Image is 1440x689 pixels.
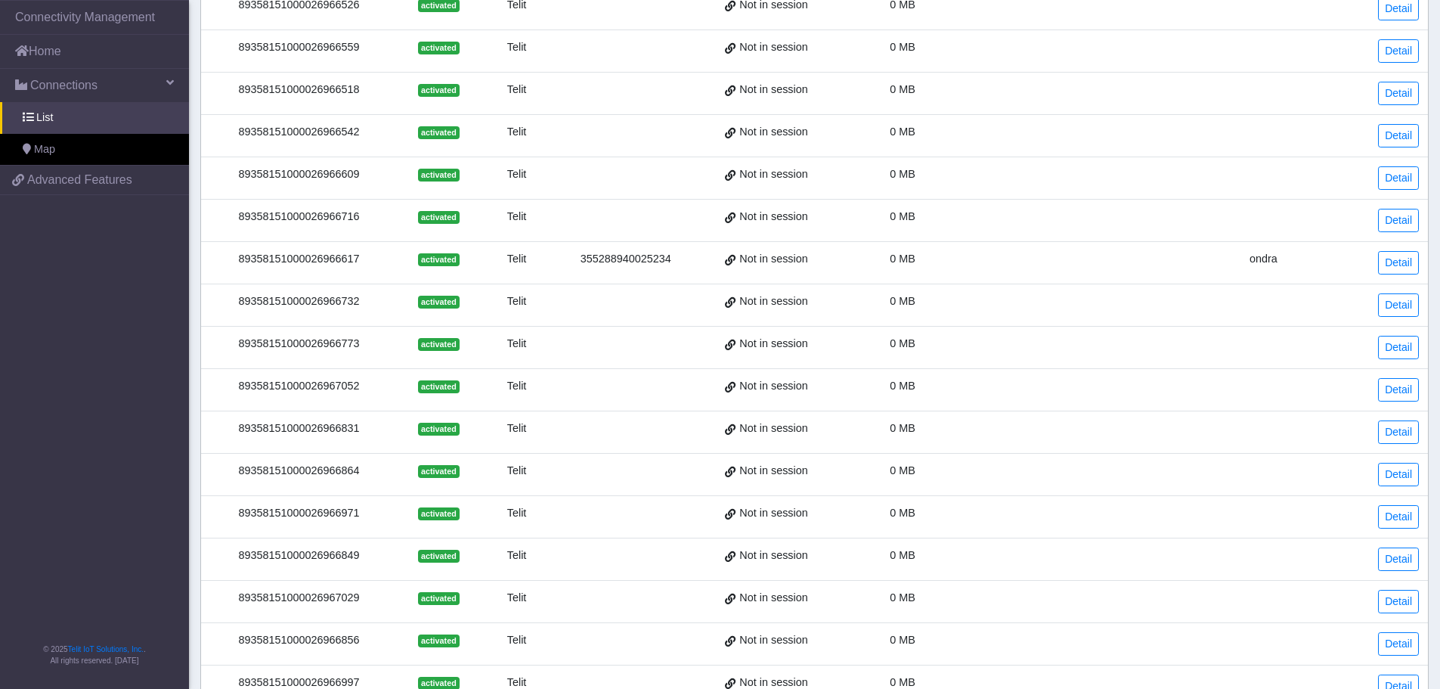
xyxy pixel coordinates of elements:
span: 0 MB [890,337,915,349]
span: 0 MB [890,634,915,646]
a: Detail [1378,336,1419,359]
span: 0 MB [890,591,915,604]
div: 89358151000026966518 [210,82,388,98]
a: Detail [1378,463,1419,486]
span: Map [34,141,55,158]
span: 0 MB [890,507,915,519]
a: Detail [1378,293,1419,317]
span: Not in session [739,39,807,56]
a: Detail [1378,421,1419,444]
div: Telit [490,209,543,225]
span: List [36,110,53,126]
span: activated [418,338,460,350]
div: Telit [490,378,543,395]
span: Not in session [739,209,807,225]
div: Telit [490,293,543,310]
span: activated [418,465,460,477]
div: 89358151000026966849 [210,548,388,564]
div: 89358151000026966559 [210,39,388,56]
div: 89358151000026966542 [210,124,388,141]
span: 0 MB [890,549,915,561]
span: 0 MB [890,168,915,180]
a: Detail [1378,378,1419,402]
span: activated [418,507,460,520]
div: 89358151000026966716 [210,209,388,225]
span: activated [418,592,460,604]
div: Telit [490,251,543,268]
div: 89358151000026967029 [210,590,388,607]
div: Telit [490,39,543,56]
div: Telit [490,590,543,607]
div: Telit [490,505,543,522]
span: activated [418,423,460,435]
span: activated [418,635,460,647]
a: Detail [1378,124,1419,147]
span: 0 MB [890,126,915,138]
span: 0 MB [890,295,915,307]
div: 89358151000026966864 [210,463,388,480]
div: 355288940025234 [562,251,689,268]
div: Telit [490,124,543,141]
span: 0 MB [890,41,915,53]
span: Not in session [739,293,807,310]
a: Detail [1378,505,1419,529]
span: 0 MB [890,83,915,95]
span: Not in session [739,336,807,352]
div: 89358151000026966609 [210,166,388,183]
span: activated [418,42,460,54]
span: activated [418,169,460,181]
span: Connections [30,76,98,95]
div: 89358151000026967052 [210,378,388,395]
div: 89358151000026966971 [210,505,388,522]
span: Not in session [739,421,807,437]
span: activated [418,126,460,138]
a: Detail [1378,548,1419,571]
a: Detail [1378,632,1419,656]
div: ondra [1240,251,1287,268]
a: Detail [1378,82,1419,105]
span: Not in session [739,463,807,480]
span: Not in session [739,548,807,564]
span: 0 MB [890,210,915,222]
span: Not in session [739,124,807,141]
div: Telit [490,82,543,98]
a: Detail [1378,39,1419,63]
div: Telit [490,336,543,352]
span: 0 MB [890,422,915,434]
span: 0 MB [890,380,915,392]
span: activated [418,550,460,562]
div: 89358151000026966856 [210,632,388,649]
div: 89358151000026966831 [210,421,388,437]
a: Detail [1378,209,1419,232]
span: Not in session [739,251,807,268]
span: 0 MB [890,464,915,476]
div: Telit [490,421,543,437]
span: activated [418,677,460,689]
a: Telit IoT Solutions, Inc. [68,645,144,653]
span: 0 MB [890,676,915,688]
span: Not in session [739,82,807,98]
span: Not in session [739,590,807,607]
div: Telit [490,632,543,649]
span: Not in session [739,166,807,183]
div: 89358151000026966617 [210,251,388,268]
div: Telit [490,463,543,480]
span: Not in session [739,505,807,522]
a: Detail [1378,166,1419,190]
span: activated [418,84,460,96]
span: Not in session [739,632,807,649]
div: Telit [490,548,543,564]
a: Detail [1378,251,1419,275]
span: activated [418,380,460,393]
span: activated [418,211,460,223]
span: Not in session [739,378,807,395]
span: Advanced Features [27,171,132,189]
span: activated [418,296,460,308]
span: activated [418,253,460,265]
div: 89358151000026966773 [210,336,388,352]
a: Detail [1378,590,1419,613]
div: Telit [490,166,543,183]
span: 0 MB [890,253,915,265]
div: 89358151000026966732 [210,293,388,310]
